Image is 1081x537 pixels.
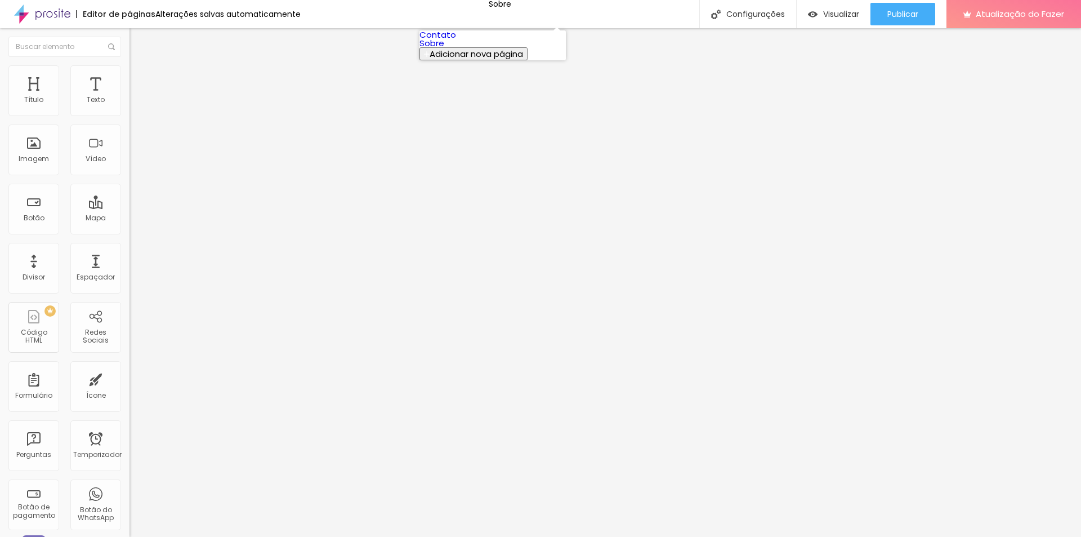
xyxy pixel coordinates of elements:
[976,8,1064,20] font: Atualização do Fazer
[83,8,155,20] font: Editor de páginas
[8,37,121,57] input: Buscar elemento
[726,8,785,20] font: Configurações
[86,154,106,163] font: Vídeo
[797,3,870,25] button: Visualizar
[108,43,115,50] img: Ícone
[887,8,918,20] font: Publicar
[87,95,105,104] font: Texto
[86,390,106,400] font: Ícone
[24,95,43,104] font: Título
[870,3,935,25] button: Publicar
[419,47,528,60] button: Adicionar nova página
[808,10,818,19] img: view-1.svg
[823,8,859,20] font: Visualizar
[430,48,523,60] font: Adicionar nova página
[78,505,114,522] font: Botão do WhatsApp
[419,37,444,49] a: Sobre
[711,10,721,19] img: Ícone
[419,29,456,41] a: Contato
[16,450,51,459] font: Perguntas
[73,450,122,459] font: Temporizador
[21,327,47,345] font: Código HTML
[23,272,45,282] font: Divisor
[24,213,44,223] font: Botão
[83,327,109,345] font: Redes Sociais
[77,272,115,282] font: Espaçador
[86,213,106,223] font: Mapa
[155,8,301,20] font: Alterações salvas automaticamente
[13,502,55,520] font: Botão de pagamento
[15,390,52,400] font: Formulário
[19,154,49,163] font: Imagem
